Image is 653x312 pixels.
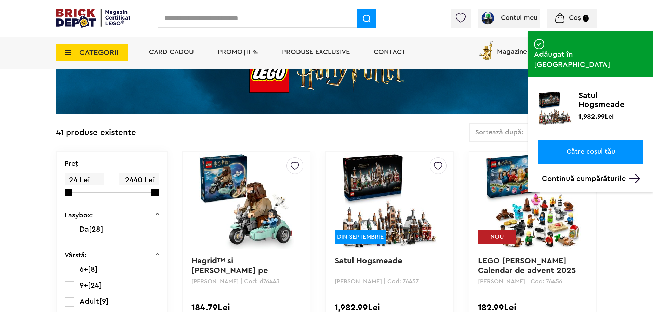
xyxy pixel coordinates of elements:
div: 184.79Lei [191,303,301,312]
span: [24] [88,282,102,289]
p: Continuă cumpărăturile [542,174,643,183]
img: addedtocart [534,39,544,49]
a: PROMOȚII % [218,49,258,55]
span: 2440 Lei [119,173,159,187]
span: [8] [88,265,98,273]
img: Hagrid™ si Harry pe motocicleta - Ambalaj deteriorat [199,153,294,249]
a: Hagrid™ si [PERSON_NAME] pe motocicleta - Amba... [191,257,276,284]
a: Contul meu [480,14,537,21]
span: Da [80,225,89,233]
p: 1,982.99Lei [578,112,614,119]
p: Easybox: [65,212,93,219]
span: Adult [80,298,99,305]
a: LEGO [PERSON_NAME] Calendar de advent 2025 [478,257,576,275]
a: Contact [374,49,406,55]
img: Satul Hogsmeade [538,91,572,125]
a: Către coșul tău [538,140,643,164]
div: 182.99Lei [478,303,588,312]
a: Satul Hogsmeade [335,257,402,265]
img: addedtocart [528,85,535,91]
a: Card Cadou [149,49,194,55]
div: DIN SEPTEMBRIE [335,230,386,244]
img: LEGO Harry Potter [56,31,597,114]
p: [PERSON_NAME] | Cod: 76456 [478,278,588,284]
p: Vârstă: [65,252,87,259]
p: [PERSON_NAME] | Cod: d76443 [191,278,301,284]
div: 1,982.99Lei [335,303,444,312]
span: [28] [89,225,103,233]
span: CATEGORII [79,49,118,56]
p: Preţ [65,160,78,167]
img: Arrow%20-%20Down.svg [629,174,640,183]
small: 1 [583,15,589,22]
div: NOU [478,230,516,244]
p: [PERSON_NAME] | Cod: 76457 [335,278,444,284]
img: Satul Hogsmeade [342,153,437,249]
a: Produse exclusive [282,49,350,55]
span: 24 Lei [65,173,104,187]
img: LEGO Harry Potter Calendar de advent 2025 [485,153,581,249]
div: 41 produse existente [56,123,136,143]
span: Coș [569,14,581,21]
p: Satul Hogsmeade [578,91,643,109]
span: Contul meu [501,14,537,21]
span: [9] [99,298,109,305]
span: 9+ [80,282,88,289]
span: Sortează după: [475,129,523,136]
span: Magazine Certificate LEGO® [497,39,586,55]
span: 6+ [80,265,88,273]
span: Adăugat în [GEOGRAPHIC_DATA] [534,49,647,70]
